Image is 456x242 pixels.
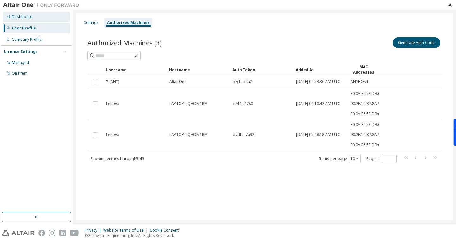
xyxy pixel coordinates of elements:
span: [DATE] 02:53:36 AM UTC [296,79,340,84]
button: 10 [351,156,359,161]
div: User Profile [12,26,36,31]
div: Authorized Machines [107,20,150,25]
span: c744...4780 [233,101,253,106]
div: Added At [296,65,345,75]
div: Hostname [169,65,227,75]
img: linkedin.svg [59,230,66,236]
span: Lenovo [106,101,119,106]
img: youtube.svg [70,230,79,236]
div: License Settings [4,49,38,54]
img: altair_logo.svg [2,230,35,236]
span: Items per page [319,155,361,163]
div: Website Terms of Use [103,228,150,233]
div: Cookie Consent [150,228,182,233]
div: Username [106,65,164,75]
span: Page n. [366,155,397,163]
span: Lenovo [106,132,119,137]
div: Dashboard [12,14,33,19]
div: Managed [12,60,29,65]
span: Showing entries 1 through 3 of 3 [90,156,144,161]
span: ANYHOST [351,79,369,84]
span: LAPTOP-0QHOM1RM [169,132,208,137]
img: facebook.svg [38,230,45,236]
img: Altair One [3,2,82,8]
span: Authorized Machines (3) [87,38,162,47]
div: Settings [84,20,99,25]
span: AltairOne [169,79,187,84]
span: 57cf...a2a2 [233,79,252,84]
span: * (ANY) [106,79,119,84]
span: [DATE] 05:48:18 AM UTC [296,132,340,137]
img: instagram.svg [49,230,55,236]
div: Privacy [85,228,103,233]
span: LAPTOP-0QHOM1RM [169,101,208,106]
div: MAC Addresses [350,64,377,75]
span: E0:0A:F6:53:DB:C1 , 90:2E:16:B7:8A:90 , E0:0A:F6:53:DB:C2 [351,122,383,147]
div: On Prem [12,71,28,76]
div: Company Profile [12,37,42,42]
button: Generate Auth Code [393,37,440,48]
span: [DATE] 06:10:42 AM UTC [296,101,340,106]
span: E0:0A:F6:53:DB:C1 , 90:2E:16:B7:8A:90 , E0:0A:F6:53:DB:C2 [351,91,383,116]
div: Auth Token [232,65,291,75]
p: © 2025 Altair Engineering, Inc. All Rights Reserved. [85,233,182,238]
span: d7db...7a92 [233,132,254,137]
